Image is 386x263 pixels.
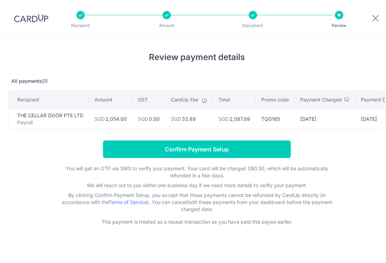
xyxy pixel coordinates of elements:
p: Review [313,22,365,29]
th: Amount [89,91,132,109]
span: Payment Charged [300,96,342,103]
td: 2,087.89 [213,109,256,129]
p: Amount [141,22,193,29]
p: Payroll [17,119,83,126]
span: CardUp Fee [171,96,198,103]
td: [DATE] [295,109,355,129]
td: 33.89 [165,109,213,129]
p: You will get an OTP via SMS to verify your payment. Your card will be charged S$0.50, which will ... [57,165,337,179]
th: GST [132,91,165,109]
td: 0.00 [132,109,165,129]
input: Confirm Payment Setup [103,140,291,158]
td: 2,054.00 [89,109,132,129]
span: SGD [138,116,148,122]
th: Recipient [9,91,89,109]
span: SGD [171,116,181,122]
p: We will reach out to you within one business day if we need more details to verify your payment. [57,182,337,189]
p: By clicking Confirm Payment Setup, you accept that these payments cannot be refunded by CardUp di... [57,192,337,213]
p: Document [227,22,279,29]
th: Total [213,91,256,109]
p: This payment is treated as a repeat transaction as you have paid this payee earlier. [57,218,337,225]
p: Recipient [55,22,106,29]
span: SGD [219,116,229,122]
h4: Review payment details [8,51,385,64]
p: All payments(1) [8,78,385,85]
iframe: Opens a widget where you can find more information [341,242,379,259]
th: Promo code [256,91,295,109]
span: SGD [95,116,105,122]
td: THE CELLAR DOOR PTE LTD [9,109,89,129]
td: TQG165 [256,109,295,129]
a: Terms of Service [109,199,147,205]
img: CardUp [14,14,48,22]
